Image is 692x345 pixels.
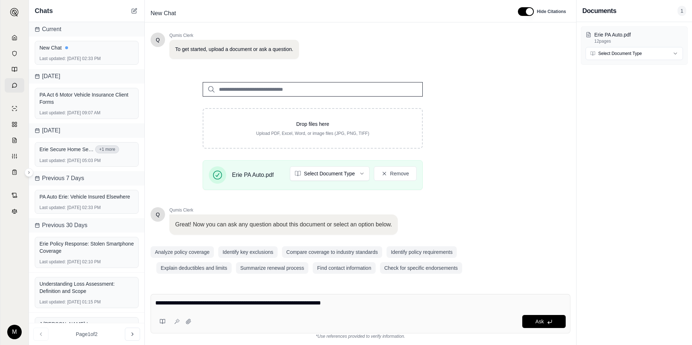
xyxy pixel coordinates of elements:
[236,262,309,274] button: Summarize renewal process
[39,193,134,200] div: PA Auto Erie: Vehicle Insured Elsewhere
[582,6,616,16] h3: Documents
[39,259,134,265] div: [DATE] 02:10 PM
[29,69,144,84] div: [DATE]
[156,36,160,43] span: Hello
[282,246,382,258] button: Compare coverage to industry standards
[39,91,134,106] div: PA Act 6 Motor Vehicle Insurance Client Forms
[175,220,392,229] p: Great! Now you can ask any question about this document or select an option below.
[39,205,134,210] div: [DATE] 02:33 PM
[5,101,24,116] a: Single Policy
[151,333,570,339] div: *Use references provided to verify information.
[25,168,33,177] button: Expand sidebar
[313,262,375,274] button: Find contact information
[5,149,24,163] a: Custom Report
[7,5,22,20] button: Expand sidebar
[169,207,398,213] span: Qumis Clerk
[39,158,66,163] span: Last updated:
[39,299,66,305] span: Last updated:
[594,38,683,44] p: 12 pages
[148,8,179,19] span: New Chat
[678,6,686,16] span: 1
[39,146,94,153] span: Erie Secure Home Select Bundle with sewer or drain.pdf
[215,131,410,136] p: Upload PDF, Excel, Word, or image files (JPG, PNG, TIFF)
[39,158,134,163] div: [DATE] 05:03 PM
[535,319,544,324] span: Ask
[5,204,24,218] a: Legal Search Engine
[35,6,53,16] span: Chats
[169,33,299,38] span: Qumis Clerk
[586,31,683,44] button: Erie PA Auto.pdf12pages
[387,246,457,258] button: Identify policy requirements
[537,9,566,14] span: Hide Citations
[95,145,119,153] button: +1 more
[5,78,24,93] a: Chat
[5,165,24,179] a: Coverage Table
[5,133,24,148] a: Claim Coverage
[5,30,24,45] a: Home
[175,46,293,53] p: To get started, upload a document or ask a question.
[76,331,98,338] span: Page 1 of 2
[5,117,24,132] a: Policy Comparisons
[156,262,232,274] button: Explain deductibles and limits
[156,211,160,218] span: Hello
[39,44,134,51] div: New Chat
[380,262,462,274] button: Check for specific endorsements
[10,8,19,17] img: Expand sidebar
[39,280,134,295] div: Understanding Loss Assessment: Definition and Scope
[39,320,134,335] div: J [PERSON_NAME] Insurance Deductible Search
[39,56,134,61] div: [DATE] 02:33 PM
[39,240,134,255] div: Erie Policy Response: Stolen Smartphone Coverage
[5,188,24,203] a: Contract Analysis
[7,325,22,339] div: M
[151,246,214,258] button: Analyze policy coverage
[29,171,144,186] div: Previous 7 Days
[232,171,274,179] span: Erie PA Auto.pdf
[29,218,144,233] div: Previous 30 Days
[130,7,139,15] button: New Chat
[5,62,24,77] a: Prompt Library
[148,8,509,19] div: Edit Title
[218,246,278,258] button: Identify key exclusions
[29,22,144,37] div: Current
[374,166,417,181] button: Remove
[5,46,24,61] a: Documents Vault
[522,315,566,328] button: Ask
[39,110,134,116] div: [DATE] 09:07 AM
[594,31,683,38] p: Erie PA Auto.pdf
[215,120,410,128] p: Drop files here
[29,123,144,138] div: [DATE]
[39,299,134,305] div: [DATE] 01:15 PM
[39,110,66,116] span: Last updated:
[39,56,66,61] span: Last updated:
[39,205,66,210] span: Last updated:
[39,259,66,265] span: Last updated:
